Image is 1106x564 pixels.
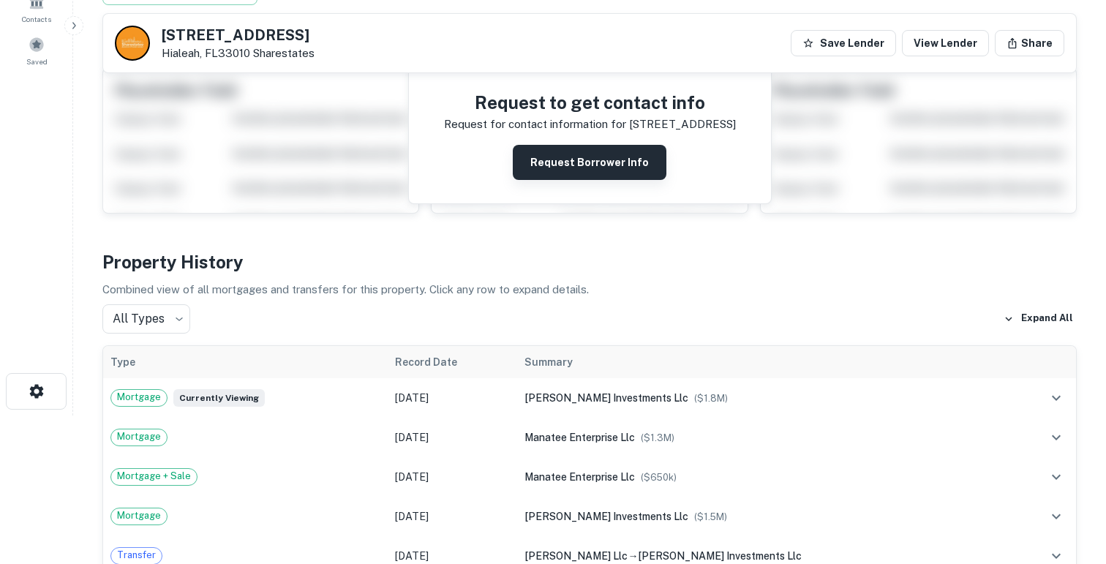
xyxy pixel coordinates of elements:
a: Saved [4,31,69,70]
span: ($ 1.5M ) [694,511,727,522]
button: Share [995,30,1064,56]
td: [DATE] [388,497,517,536]
div: → [524,548,1002,564]
button: Save Lender [791,30,896,56]
th: Summary [517,346,1009,378]
span: Saved [26,56,48,67]
button: expand row [1044,386,1069,410]
span: ($ 1.8M ) [694,393,728,404]
span: [PERSON_NAME] llc [524,550,628,562]
span: [PERSON_NAME] investments llc [638,550,802,562]
span: [PERSON_NAME] investments llc [524,392,688,404]
div: All Types [102,304,190,334]
th: Type [103,346,388,378]
button: expand row [1044,425,1069,450]
span: Mortgage [111,429,167,444]
span: Mortgage [111,508,167,523]
th: Record Date [388,346,517,378]
span: manatee enterprise llc [524,471,635,483]
span: Currently viewing [173,389,265,407]
h4: Request to get contact info [444,89,736,116]
button: Expand All [1000,308,1077,330]
td: [DATE] [388,418,517,457]
a: Sharestates [253,47,315,59]
p: [STREET_ADDRESS] [629,116,736,133]
span: ($ 650k ) [641,472,677,483]
span: Mortgage [111,390,167,405]
span: manatee enterprise llc [524,432,635,443]
a: View Lender [902,30,989,56]
h5: [STREET_ADDRESS] [162,28,315,42]
p: Request for contact information for [444,116,626,133]
iframe: Chat Widget [1033,447,1106,517]
span: Contacts [22,13,51,25]
h4: Property History [102,249,1077,275]
p: Hialeah, FL33010 [162,47,315,60]
span: Mortgage + Sale [111,469,197,484]
td: [DATE] [388,378,517,418]
button: Request Borrower Info [513,145,666,180]
p: Combined view of all mortgages and transfers for this property. Click any row to expand details. [102,281,1077,298]
span: Transfer [111,548,162,563]
span: ($ 1.3M ) [641,432,674,443]
span: [PERSON_NAME] investments llc [524,511,688,522]
td: [DATE] [388,457,517,497]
